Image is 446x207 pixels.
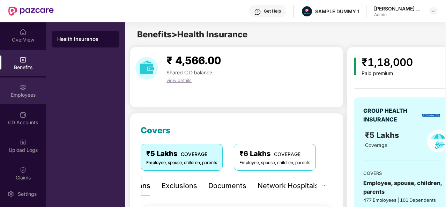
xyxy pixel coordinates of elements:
div: Health Insurance [57,36,114,43]
div: [PERSON_NAME] K S [374,5,423,12]
div: Employee, spouse, children, parents [363,179,442,196]
img: Pazcare_Alternative_logo-01-01.png [302,6,312,16]
div: Admin [374,12,423,17]
span: ₹5 Lakhs [365,131,401,140]
span: ₹ 4,566.00 [166,54,221,67]
img: svg+xml;base64,PHN2ZyBpZD0iSGVscC0zMngzMiIgeG1sbnM9Imh0dHA6Ly93d3cudzMub3JnLzIwMDAvc3ZnIiB3aWR0aD... [254,8,261,15]
img: svg+xml;base64,PHN2ZyBpZD0iRW1wbG95ZWVzIiB4bWxucz0iaHR0cDovL3d3dy53My5vcmcvMjAwMC9zdmciIHdpZHRoPS... [20,84,27,91]
img: New Pazcare Logo [8,7,54,16]
span: COVERAGE [181,151,207,157]
span: view details [166,77,192,83]
div: Paid premium [362,71,413,76]
div: 477 Employees | 101 Dependents [363,197,442,204]
span: COVERAGE [274,151,300,157]
span: Benefits > Health Insurance [137,29,247,39]
div: Network Hospitals [258,180,319,191]
button: ellipsis [317,176,333,195]
img: svg+xml;base64,PHN2ZyBpZD0iVXBsb2FkX0xvZ3MiIGRhdGEtbmFtZT0iVXBsb2FkIExvZ3MiIHhtbG5zPSJodHRwOi8vd3... [20,139,27,146]
img: svg+xml;base64,PHN2ZyBpZD0iQ0RfQWNjb3VudHMiIGRhdGEtbmFtZT0iQ0QgQWNjb3VudHMiIHhtbG5zPSJodHRwOi8vd3... [20,111,27,118]
span: Shared C.D balance [166,69,212,75]
div: SAMPLE DUMMY 1 [315,8,359,15]
img: insurerLogo [422,114,440,117]
span: ellipsis [322,183,327,188]
div: ₹1,18,000 [362,54,413,71]
img: svg+xml;base64,PHN2ZyBpZD0iRHJvcGRvd24tMzJ4MzIiIHhtbG5zPSJodHRwOi8vd3d3LnczLm9yZy8yMDAwL3N2ZyIgd2... [431,8,436,14]
span: Coverage [365,142,387,148]
div: Get Help [264,8,281,14]
img: svg+xml;base64,PHN2ZyBpZD0iQmVuZWZpdHMiIHhtbG5zPSJodHRwOi8vd3d3LnczLm9yZy8yMDAwL3N2ZyIgd2lkdGg9Ij... [20,56,27,63]
div: Employee, spouse, children, parents [239,160,310,166]
img: download [135,57,158,80]
img: svg+xml;base64,PHN2ZyBpZD0iQ2xhaW0iIHhtbG5zPSJodHRwOi8vd3d3LnczLm9yZy8yMDAwL3N2ZyIgd2lkdGg9IjIwIi... [20,167,27,173]
img: icon [354,58,356,75]
div: Documents [208,180,246,191]
div: ₹6 Lakhs [239,148,310,159]
div: Exclusions [162,180,197,191]
div: Settings [16,191,39,198]
div: Employee, spouse, children, parents [146,160,217,166]
img: svg+xml;base64,PHN2ZyBpZD0iSG9tZSIgeG1sbnM9Imh0dHA6Ly93d3cudzMub3JnLzIwMDAvc3ZnIiB3aWR0aD0iMjAiIG... [20,29,27,36]
div: ₹5 Lakhs [146,148,217,159]
span: Covers [141,125,171,135]
img: svg+xml;base64,PHN2ZyBpZD0iU2V0dGluZy0yMHgyMCIgeG1sbnM9Imh0dHA6Ly93d3cudzMub3JnLzIwMDAvc3ZnIiB3aW... [7,191,14,198]
div: COVERS [363,170,442,177]
div: GROUP HEALTH INSURANCE [363,106,420,124]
